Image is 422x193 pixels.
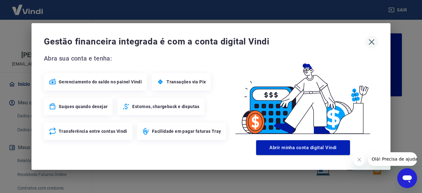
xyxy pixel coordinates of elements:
[368,152,417,166] iframe: Mensagem da empresa
[397,168,417,188] iframe: Botão para abrir a janela de mensagens
[59,103,108,110] span: Saques quando desejar
[44,53,228,63] span: Abra sua conta e tenha:
[59,128,127,134] span: Transferência entre contas Vindi
[152,128,221,134] span: Facilidade em pagar faturas Tray
[132,103,199,110] span: Estornos, chargeback e disputas
[4,4,52,9] span: Olá! Precisa de ajuda?
[44,36,365,48] span: Gestão financeira integrada é com a conta digital Vindi
[256,140,350,155] button: Abrir minha conta digital Vindi
[167,79,206,85] span: Transações via Pix
[353,153,365,166] iframe: Fechar mensagem
[228,53,378,138] img: Good Billing
[59,79,142,85] span: Gerenciamento do saldo no painel Vindi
